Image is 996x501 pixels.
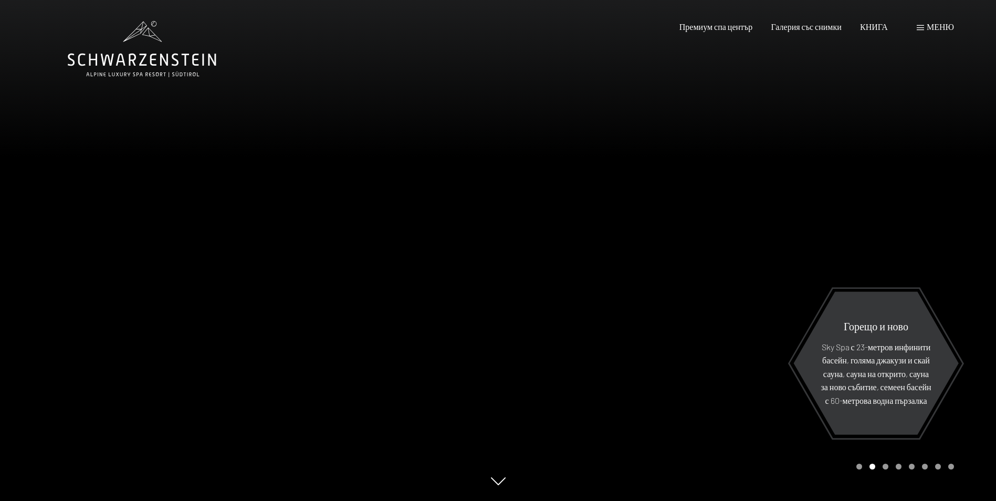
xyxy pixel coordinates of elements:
[860,22,888,32] a: КНИГА
[771,22,842,32] a: Галерия със снимки
[883,464,888,469] div: Въртележка Страница 3
[922,464,928,469] div: Въртележка страница 6
[935,464,941,469] div: Въртележка Страница 7
[927,22,954,32] span: Меню
[819,340,933,407] p: Sky Spa с 23-метров инфинити басейн, голяма джакузи и скай сауна, сауна на открито, сауна за ново...
[909,464,915,469] div: Въртележка Страница 5
[853,464,954,469] div: Пагинация на въртележка
[856,464,862,469] div: Въртележка страница 1
[869,464,875,469] div: Въртележка Страница 2 (текущ слайд)
[896,464,901,469] div: Въртележка Страница 4
[844,319,908,332] span: Горещо и ново
[948,464,954,469] div: Въртележка Страница 8
[679,22,753,32] a: Премиум спа център
[793,291,959,435] a: Горещо и ново Sky Spa с 23-метров инфинити басейн, голяма джакузи и скай сауна, сауна на открито,...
